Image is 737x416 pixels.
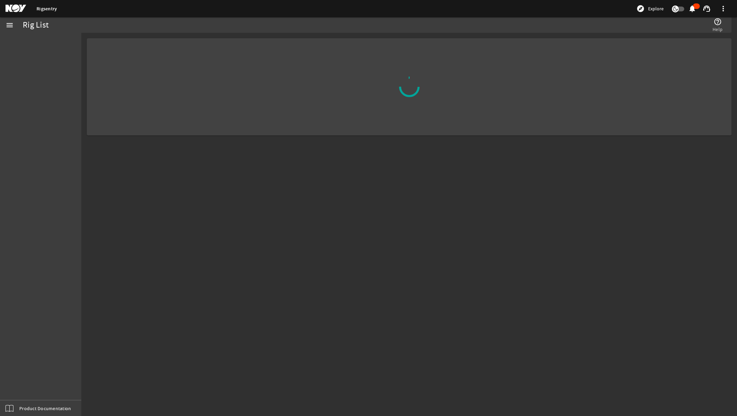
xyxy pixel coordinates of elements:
[19,405,71,412] span: Product Documentation
[648,5,664,12] span: Explore
[636,4,645,13] mat-icon: explore
[6,21,14,29] mat-icon: menu
[715,0,731,17] button: more_vert
[703,4,711,13] mat-icon: support_agent
[37,6,57,12] a: Rigsentry
[23,22,49,29] div: Rig List
[713,26,723,33] span: Help
[714,18,722,26] mat-icon: help_outline
[634,3,666,14] button: Explore
[688,4,696,13] mat-icon: notifications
